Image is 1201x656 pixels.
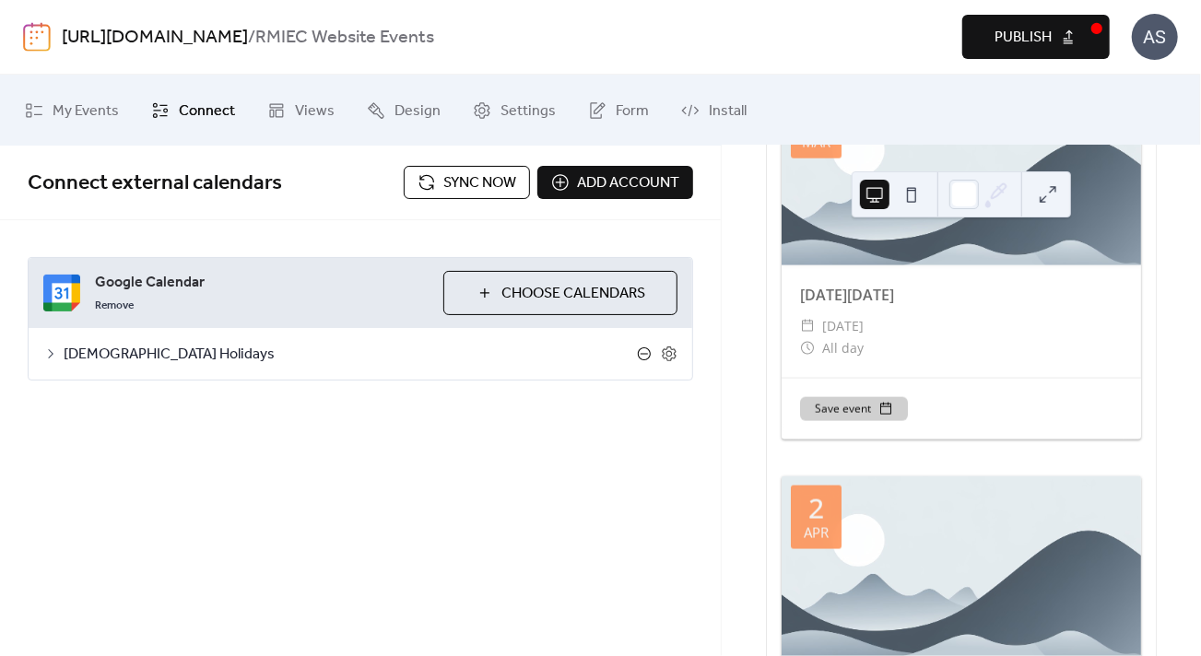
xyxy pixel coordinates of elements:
[577,172,679,194] span: Add account
[23,22,51,52] img: logo
[43,275,80,311] img: google
[443,271,677,315] button: Choose Calendars
[255,20,434,55] b: RMIEC Website Events
[800,337,815,359] div: ​
[248,20,255,55] b: /
[537,166,693,199] button: Add account
[64,344,637,366] span: [DEMOGRAPHIC_DATA] Holidays
[802,135,830,149] div: Mar
[137,82,249,138] a: Connect
[95,299,134,313] span: Remove
[995,27,1052,49] span: Publish
[295,97,335,125] span: Views
[28,163,282,204] span: Connect external calendars
[822,315,864,337] span: [DATE]
[11,82,133,138] a: My Events
[353,82,454,138] a: Design
[709,97,747,125] span: Install
[782,284,1141,306] div: [DATE][DATE]
[962,15,1110,59] button: Publish
[443,172,516,194] span: Sync now
[53,97,119,125] span: My Events
[62,20,248,55] a: [URL][DOMAIN_NAME]
[804,526,829,540] div: Apr
[667,82,760,138] a: Install
[404,166,530,199] button: Sync now
[95,272,429,294] span: Google Calendar
[394,97,441,125] span: Design
[800,315,815,337] div: ​
[822,337,864,359] span: All day
[501,283,645,305] span: Choose Calendars
[808,495,824,522] div: 2
[253,82,348,138] a: Views
[574,82,663,138] a: Form
[616,97,649,125] span: Form
[800,397,908,421] button: Save event
[500,97,556,125] span: Settings
[459,82,570,138] a: Settings
[179,97,235,125] span: Connect
[1132,14,1178,60] div: AS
